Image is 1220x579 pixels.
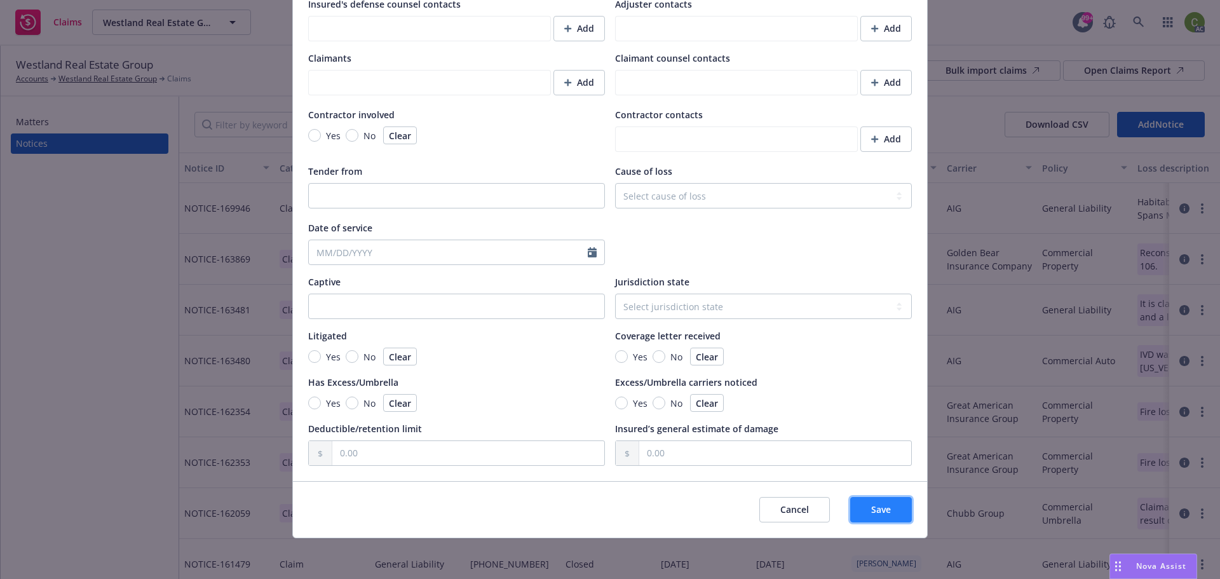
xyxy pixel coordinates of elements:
span: Yes [633,397,647,410]
button: Clear [690,394,724,412]
span: Save [871,503,891,515]
span: Litigated [308,330,347,342]
input: Yes [308,350,321,363]
span: No [670,350,682,364]
span: Yes [633,350,647,364]
input: No [653,397,665,409]
span: Tender from [308,165,362,177]
span: Clear [389,351,411,363]
span: Excess/Umbrella carriers noticed [615,376,757,388]
input: No [346,129,358,142]
input: Yes [615,350,628,363]
span: Deductible/retention limit [308,423,422,435]
div: Add [871,71,901,95]
span: Nova Assist [1136,561,1186,571]
div: Drag to move [1110,554,1126,578]
span: Clear [389,130,411,142]
span: Yes [326,129,341,142]
span: No [363,397,376,410]
div: Add [871,17,901,41]
span: Cause of loss [615,165,672,177]
span: Coverage letter received [615,330,721,342]
button: Clear [383,394,417,412]
button: Cancel [759,497,830,522]
span: Insured’s general estimate of damage [615,423,778,435]
button: Save [850,497,912,522]
span: No [363,129,376,142]
span: Claimant counsel contacts [615,52,730,64]
span: Jurisdiction state [615,276,689,288]
button: Nova Assist [1109,554,1197,579]
button: Add [860,16,912,41]
span: Yes [326,350,341,364]
input: MM/DD/YYYY [309,240,588,264]
button: Clear [383,126,417,144]
span: Clear [696,397,718,409]
svg: Calendar [588,247,597,257]
span: No [363,350,376,364]
input: Yes [308,129,321,142]
span: Contractor involved [308,109,395,121]
span: Cancel [780,503,809,515]
input: 0.00 [332,441,604,465]
span: Clear [389,397,411,409]
div: Add [564,71,594,95]
span: No [670,397,682,410]
div: Add [871,127,901,151]
button: Add [553,16,605,41]
span: Clear [696,351,718,363]
button: Add [860,126,912,152]
button: Clear [690,348,724,365]
input: No [653,350,665,363]
span: Yes [326,397,341,410]
input: No [346,397,358,409]
input: 0.00 [639,441,911,465]
input: Yes [615,397,628,409]
span: Contractor contacts [615,109,703,121]
input: No [346,350,358,363]
span: Claimants [308,52,351,64]
input: Yes [308,397,321,409]
span: Has Excess/Umbrella [308,376,398,388]
button: Clear [383,348,417,365]
span: Date of service [308,222,372,234]
span: Captive [308,276,341,288]
button: Add [553,70,605,95]
div: Add [564,17,594,41]
button: Add [860,70,912,95]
